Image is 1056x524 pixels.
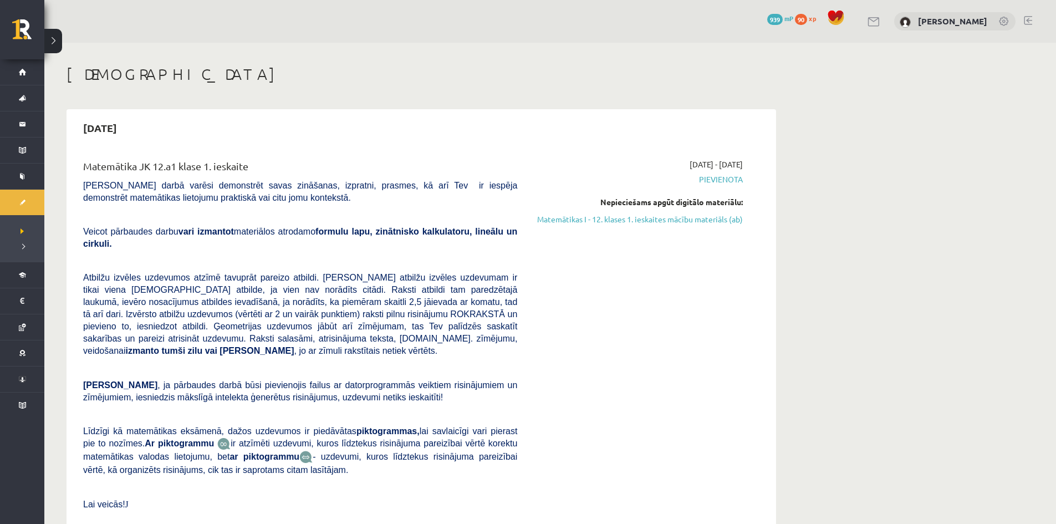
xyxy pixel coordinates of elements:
span: [DATE] - [DATE] [690,159,743,170]
span: Līdzīgi kā matemātikas eksāmenā, dažos uzdevumos ir piedāvātas lai savlaicīgi vari pierast pie to... [83,426,517,448]
b: tumši zilu vai [PERSON_NAME] [161,346,294,355]
span: Lai veicās! [83,500,125,509]
span: xp [809,14,816,23]
span: Atbilžu izvēles uzdevumos atzīmē tavuprāt pareizo atbildi. [PERSON_NAME] atbilžu izvēles uzdevuma... [83,273,517,355]
a: 939 mP [767,14,793,23]
img: Rēzija Gerenovska [900,17,911,28]
span: [PERSON_NAME] [83,380,157,390]
span: , ja pārbaudes darbā būsi pievienojis failus ar datorprogrammās veiktiem risinājumiem un zīmējumi... [83,380,517,402]
span: 90 [795,14,807,25]
b: ar piktogrammu [229,452,299,461]
span: ir atzīmēti uzdevumi, kuros līdztekus risinājuma pareizībai vērtē korektu matemātikas valodas lie... [83,439,517,461]
a: [PERSON_NAME] [918,16,987,27]
b: Ar piktogrammu [145,439,214,448]
span: Pievienota [534,174,743,185]
b: formulu lapu, zinātnisko kalkulatoru, lineālu un cirkuli. [83,227,517,248]
a: 90 xp [795,14,822,23]
span: [PERSON_NAME] darbā varēsi demonstrēt savas zināšanas, izpratni, prasmes, kā arī Tev ir iespēja d... [83,181,517,202]
img: wKvN42sLe3LLwAAAABJRU5ErkJggg== [299,451,313,464]
span: Veicot pārbaudes darbu materiālos atrodamo [83,227,517,248]
b: piktogrammas, [356,426,420,436]
span: mP [784,14,793,23]
span: J [125,500,129,509]
a: Matemātikas I - 12. klases 1. ieskaites mācību materiāls (ab) [534,213,743,225]
img: JfuEzvunn4EvwAAAAASUVORK5CYII= [217,437,231,450]
div: Nepieciešams apgūt digitālo materiālu: [534,196,743,208]
span: 939 [767,14,783,25]
div: Matemātika JK 12.a1 klase 1. ieskaite [83,159,517,179]
a: Rīgas 1. Tālmācības vidusskola [12,19,44,47]
b: izmanto [126,346,159,355]
h1: [DEMOGRAPHIC_DATA] [67,65,776,84]
h2: [DATE] [72,115,128,141]
b: vari izmantot [178,227,234,236]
